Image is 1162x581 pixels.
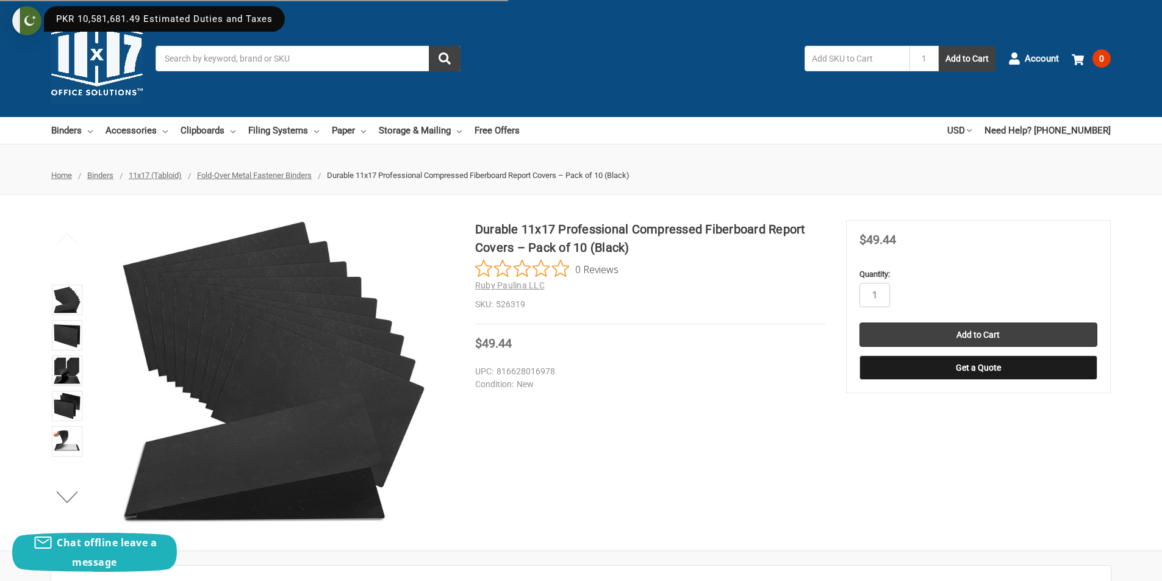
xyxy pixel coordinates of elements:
span: 0 [1092,49,1111,68]
dt: Condition: [475,378,514,391]
a: Need Help? [PHONE_NUMBER] [984,117,1111,144]
iframe: Google Customer Reviews [1061,548,1162,581]
button: Add to Cart [939,46,995,71]
dd: 816628016978 [475,365,820,378]
dd: New [475,378,820,391]
h1: Durable 11x17 Professional Compressed Fiberboard Report Covers – Pack of 10 (Black) [475,220,826,257]
span: $49.44 [859,232,896,247]
a: Clipboards [181,117,235,144]
a: Binders [51,117,93,144]
input: Search by keyword, brand or SKU [156,46,461,71]
img: Durable 11x17 Professional Compressed Fiberboard Report Covers – Pack of 10 (Black) [54,393,81,419]
img: 11x17.com [51,13,143,104]
img: Durable 11x17 Professional Compressed Fiberboard Report Covers – Pack of 10 (Black) [54,428,81,455]
a: 11x17 (Tabloid) [129,171,182,180]
label: Quantity: [859,268,1097,280]
dd: 526319 [475,298,826,311]
a: Account [1008,43,1059,74]
a: Free Offers [475,117,520,144]
a: Paper [332,117,366,144]
img: 11" x17" Premium Fiberboard Report Protection | Metal Fastener Securing System | Sophisticated Pa... [54,287,81,313]
a: Ruby Paulina LLC [475,280,545,290]
input: Add to Cart [859,323,1097,347]
a: Binders [87,171,113,180]
img: duty and tax information for Pakistan [12,6,41,35]
span: 0 Reviews [575,260,619,278]
span: Account [1025,52,1059,66]
button: Previous [49,226,86,251]
div: PKR 10,581,681.49 Estimated Duties and Taxes [44,6,285,32]
span: Chat offline leave a message [57,536,157,569]
a: Fold-Over Metal Fastener Binders [197,171,312,180]
dt: UPC: [475,365,493,378]
button: Chat offline leave a message [12,533,177,572]
span: $49.44 [475,336,512,351]
img: 11" x17" Premium Fiberboard Report Protection | Metal Fastener Securing System | Sophisticated Pa... [121,220,426,525]
a: 0 [1072,43,1111,74]
button: Rated 0 out of 5 stars from 0 reviews. Jump to reviews. [475,260,619,278]
a: Home [51,171,72,180]
input: Add SKU to Cart [805,46,909,71]
img: Durable 11x17 Professional Compressed Fiberboard Report Covers – Pack of 10 (Black) [54,322,81,349]
a: Filing Systems [248,117,319,144]
a: USD [947,117,972,144]
img: Stack of 11x17 black report covers displayed on a wooden desk in a modern office setting. [54,357,81,384]
button: Next [49,485,86,509]
button: Get a Quote [859,355,1097,380]
dt: SKU: [475,298,493,311]
a: Storage & Mailing [379,117,462,144]
span: Durable 11x17 Professional Compressed Fiberboard Report Covers – Pack of 10 (Black) [327,171,629,180]
a: Accessories [106,117,168,144]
